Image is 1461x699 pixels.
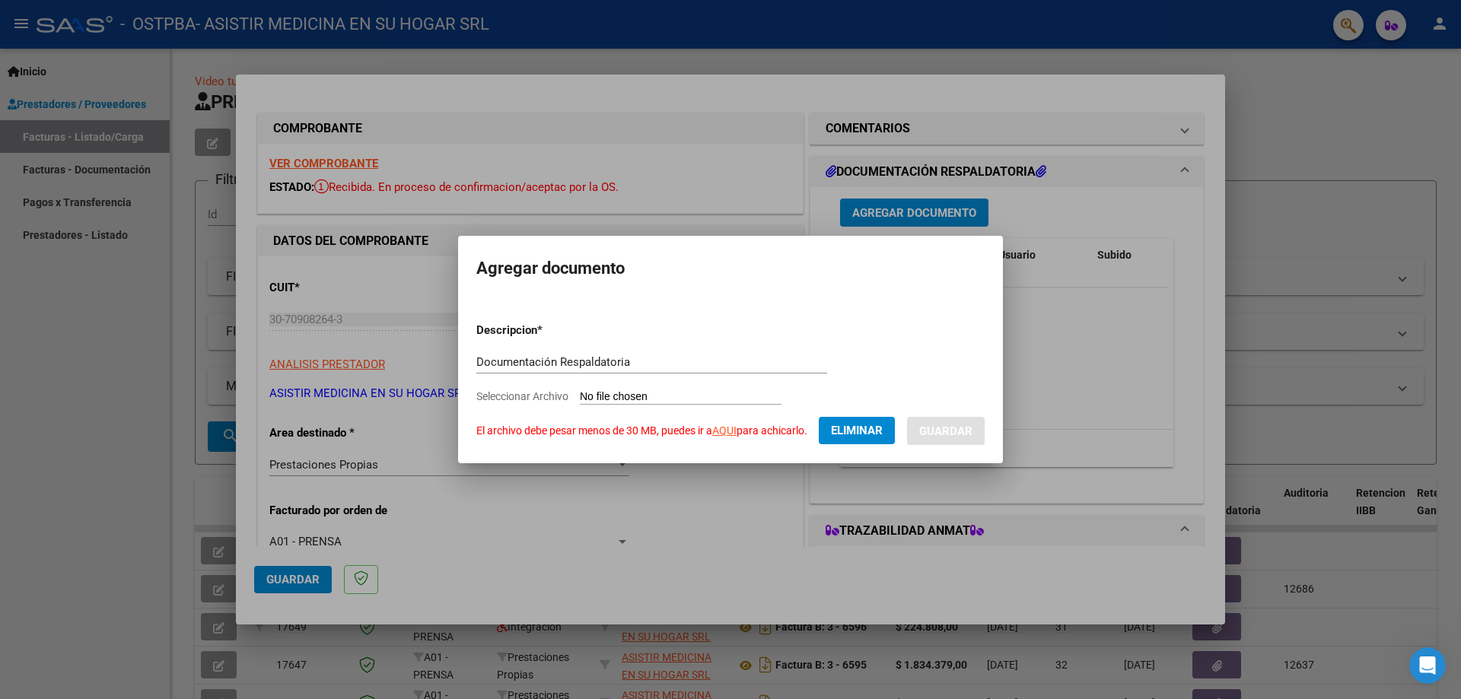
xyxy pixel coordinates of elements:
[819,417,895,444] button: Eliminar
[831,424,883,437] span: Eliminar
[712,424,737,437] a: AQUI
[907,417,985,445] button: Guardar
[476,424,807,437] span: El archivo debe pesar menos de 30 MB, puedes ir a para achicarlo.
[1409,647,1446,684] iframe: Intercom live chat
[919,424,972,438] span: Guardar
[476,254,985,283] h2: Agregar documento
[476,390,568,402] span: Seleccionar Archivo
[476,322,629,339] p: Descripcion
